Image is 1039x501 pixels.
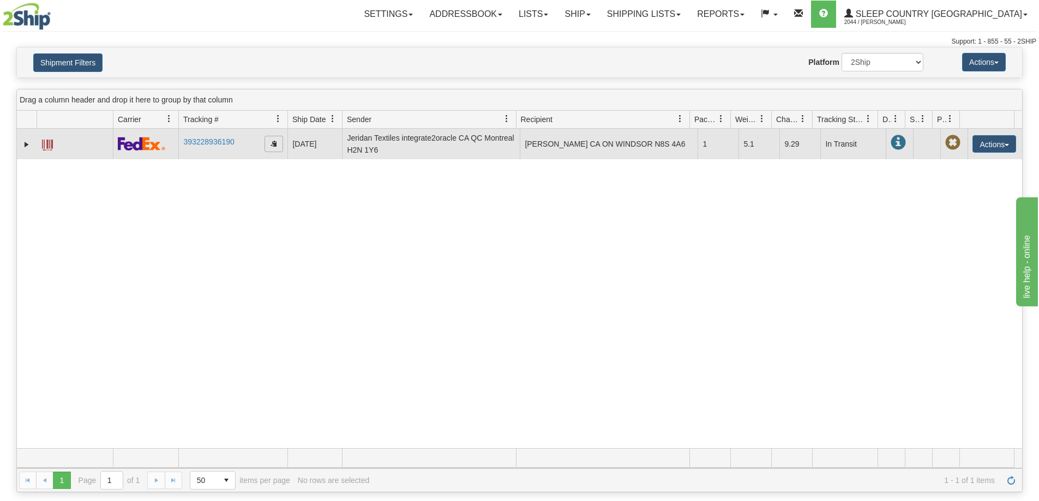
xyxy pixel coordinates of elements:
[118,137,165,150] img: 2 - FedEx Express®
[808,57,839,68] label: Platform
[79,471,140,490] span: Page of 1
[218,472,235,489] span: select
[33,53,103,72] button: Shipment Filters
[53,472,70,489] span: Page 1
[521,114,552,125] span: Recipient
[779,129,820,159] td: 9.29
[323,110,342,128] a: Ship Date filter column settings
[671,110,689,128] a: Recipient filter column settings
[972,135,1016,153] button: Actions
[265,136,283,152] button: Copy to clipboard
[962,53,1006,71] button: Actions
[735,114,758,125] span: Weight
[776,114,799,125] span: Charge
[712,110,730,128] a: Packages filter column settings
[298,476,370,485] div: No rows are selected
[1002,472,1020,489] a: Refresh
[820,129,886,159] td: In Transit
[421,1,511,28] a: Addressbook
[937,114,946,125] span: Pickup Status
[292,114,326,125] span: Ship Date
[1014,195,1038,306] iframe: chat widget
[3,37,1036,46] div: Support: 1 - 855 - 55 - 2SHIP
[347,114,371,125] span: Sender
[794,110,812,128] a: Charge filter column settings
[859,110,878,128] a: Tracking Status filter column settings
[42,135,53,152] a: Label
[556,1,598,28] a: Ship
[287,129,342,159] td: [DATE]
[891,135,906,150] span: In Transit
[882,114,892,125] span: Delivery Status
[738,129,779,159] td: 5.1
[844,17,926,28] span: 2044 / [PERSON_NAME]
[17,89,1022,111] div: grid grouping header
[101,472,123,489] input: Page 1
[160,110,178,128] a: Carrier filter column settings
[520,129,698,159] td: [PERSON_NAME] CA ON WINDSOR N8S 4A6
[599,1,689,28] a: Shipping lists
[197,475,211,486] span: 50
[941,110,959,128] a: Pickup Status filter column settings
[753,110,771,128] a: Weight filter column settings
[3,3,51,30] img: logo2044.jpg
[914,110,932,128] a: Shipment Issues filter column settings
[8,7,101,20] div: live help - online
[853,9,1022,19] span: Sleep Country [GEOGRAPHIC_DATA]
[269,110,287,128] a: Tracking # filter column settings
[511,1,556,28] a: Lists
[183,137,234,146] a: 393228936190
[886,110,905,128] a: Delivery Status filter column settings
[377,476,995,485] span: 1 - 1 of 1 items
[497,110,516,128] a: Sender filter column settings
[817,114,864,125] span: Tracking Status
[342,129,520,159] td: Jeridan Textiles integrate2oracle CA QC Montreal H2N 1Y6
[183,114,219,125] span: Tracking #
[694,114,717,125] span: Packages
[945,135,960,150] span: Pickup Not Assigned
[21,139,32,150] a: Expand
[190,471,290,490] span: items per page
[836,1,1036,28] a: Sleep Country [GEOGRAPHIC_DATA] 2044 / [PERSON_NAME]
[910,114,919,125] span: Shipment Issues
[689,1,753,28] a: Reports
[190,471,236,490] span: Page sizes drop down
[356,1,421,28] a: Settings
[118,114,141,125] span: Carrier
[698,129,738,159] td: 1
